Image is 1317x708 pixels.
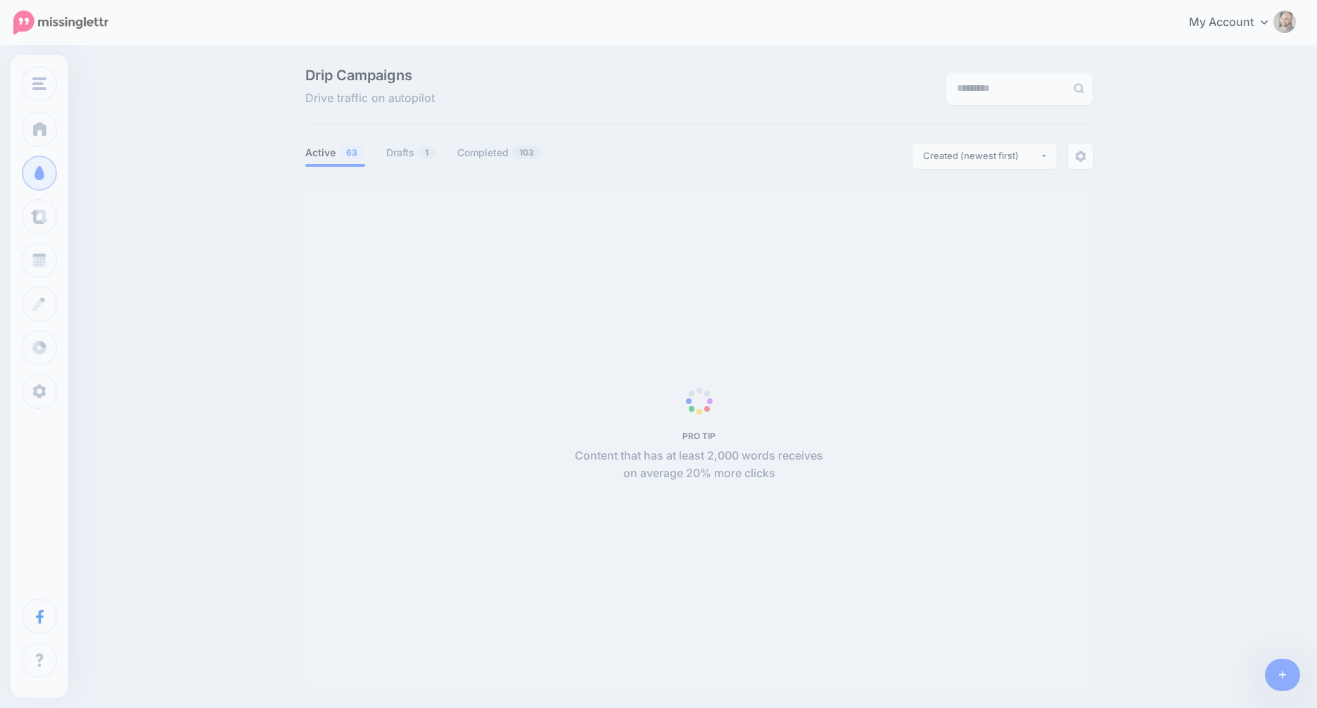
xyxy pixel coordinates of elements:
[305,144,365,161] a: Active63
[912,144,1057,169] button: Created (newest first)
[386,144,436,161] a: Drafts1
[32,77,46,90] img: menu.png
[339,146,364,159] span: 63
[418,146,435,159] span: 1
[457,144,542,161] a: Completed103
[13,11,108,34] img: Missinglettr
[567,431,831,441] h5: PRO TIP
[1175,6,1296,40] a: My Account
[1075,151,1086,162] img: settings-grey.png
[512,146,541,159] span: 103
[567,447,831,483] p: Content that has at least 2,000 words receives on average 20% more clicks
[1074,83,1084,94] img: search-grey-6.png
[923,149,1040,163] div: Created (newest first)
[305,89,435,108] span: Drive traffic on autopilot
[305,68,435,82] span: Drip Campaigns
